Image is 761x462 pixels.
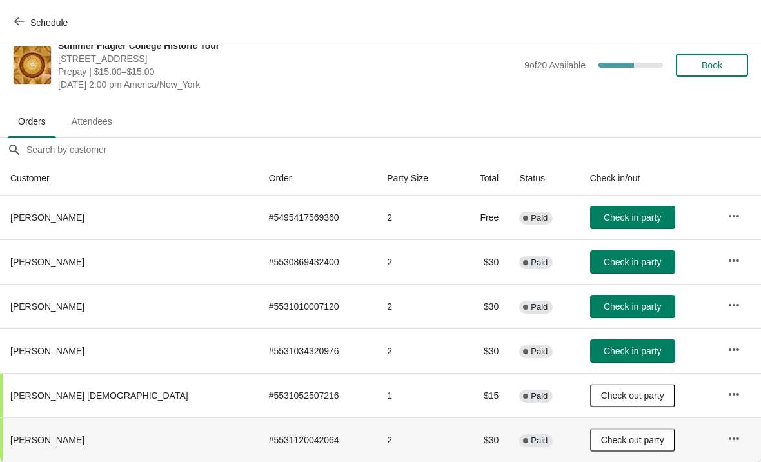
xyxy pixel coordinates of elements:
span: Check out party [601,435,664,445]
span: 9 of 20 Available [524,60,586,70]
span: Check in party [604,346,661,356]
th: Status [509,161,579,196]
button: Check in party [590,339,675,363]
span: Paid [531,213,548,223]
td: $30 [457,328,509,373]
th: Check in/out [580,161,718,196]
th: Total [457,161,509,196]
span: Check out party [601,390,664,401]
span: [PERSON_NAME] [10,257,84,267]
td: Free [457,196,509,239]
button: Schedule [6,11,78,34]
td: # 5531120042064 [259,417,377,462]
td: $30 [457,239,509,284]
th: Order [259,161,377,196]
td: $30 [457,284,509,328]
td: $15 [457,373,509,417]
button: Check in party [590,206,675,229]
span: [PERSON_NAME] [10,301,84,312]
span: Paid [531,391,548,401]
span: Paid [531,302,548,312]
button: Check out party [590,428,675,452]
td: # 5531052507216 [259,373,377,417]
td: # 5531010007120 [259,284,377,328]
span: [PERSON_NAME] [10,435,84,445]
span: Paid [531,257,548,268]
span: Check in party [604,301,661,312]
span: Check in party [604,257,661,267]
td: 2 [377,328,457,373]
span: [DATE] 2:00 pm America/New_York [58,78,518,91]
span: Book [702,60,722,70]
td: $30 [457,417,509,462]
td: # 5530869432400 [259,239,377,284]
button: Check in party [590,295,675,318]
td: 2 [377,239,457,284]
span: Orders [8,110,56,133]
span: Prepay | $15.00–$15.00 [58,65,518,78]
span: Paid [531,436,548,446]
td: 2 [377,417,457,462]
td: # 5495417569360 [259,196,377,239]
span: [PERSON_NAME] [10,346,84,356]
img: Summer Flagler College Historic Tour [14,46,51,84]
input: Search by customer [26,138,761,161]
span: [STREET_ADDRESS] [58,52,518,65]
td: 2 [377,196,457,239]
button: Check in party [590,250,675,274]
span: Attendees [61,110,123,133]
span: Paid [531,346,548,357]
span: Schedule [30,17,68,28]
span: Check in party [604,212,661,223]
td: 2 [377,284,457,328]
span: Summer Flagler College Historic Tour [58,39,518,52]
th: Party Size [377,161,457,196]
span: [PERSON_NAME] [10,212,84,223]
button: Book [676,54,748,77]
td: # 5531034320976 [259,328,377,373]
button: Check out party [590,384,675,407]
span: [PERSON_NAME] [DEMOGRAPHIC_DATA] [10,390,188,401]
td: 1 [377,373,457,417]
